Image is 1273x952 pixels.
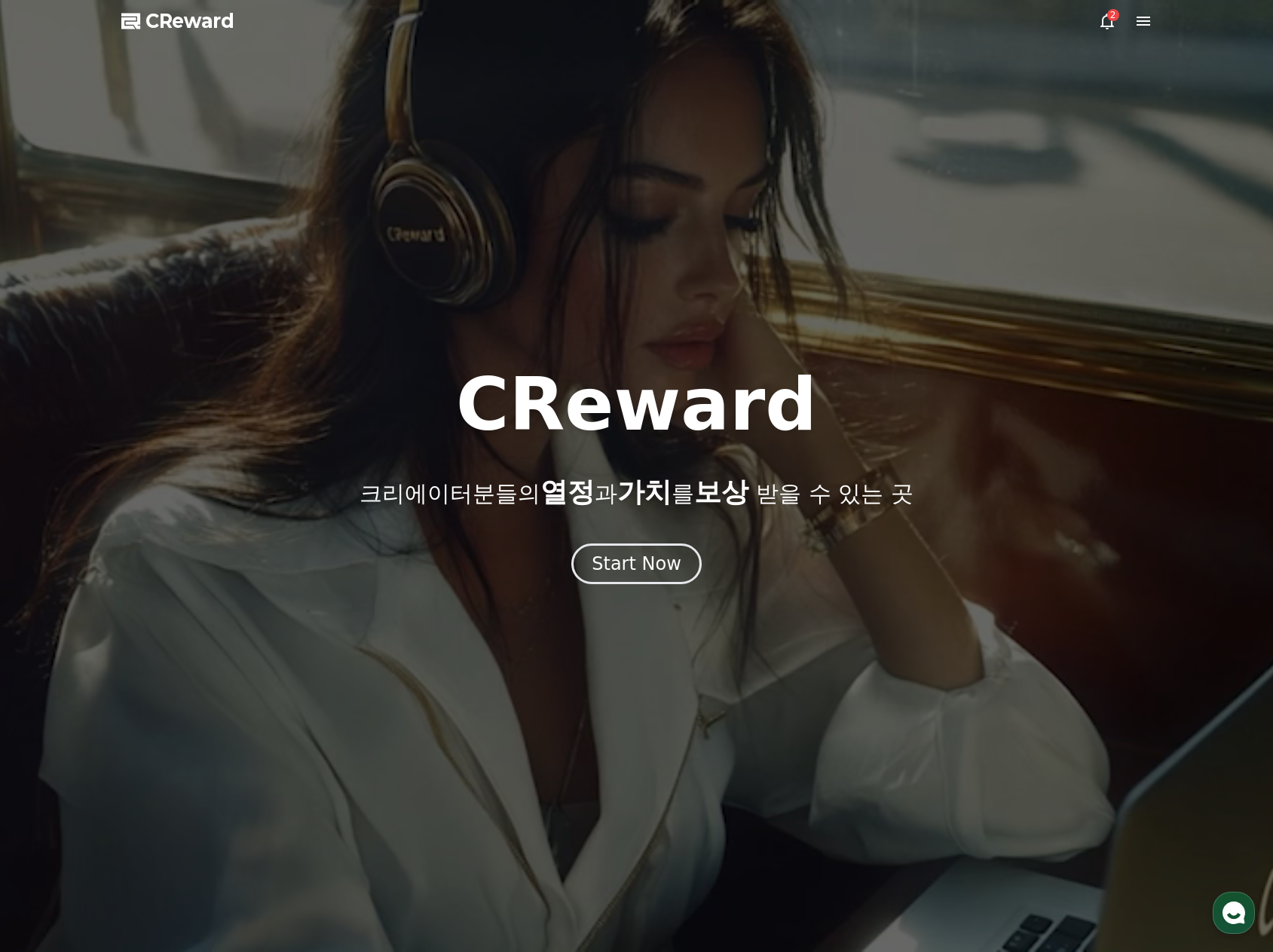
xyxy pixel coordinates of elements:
p: 크리에이터분들의 과 를 받을 수 있는 곳 [360,477,913,507]
div: 2 [1107,9,1119,21]
span: 보상 [694,476,748,507]
span: 가치 [617,476,672,507]
a: Start Now [571,559,702,573]
button: Start Now [571,543,702,584]
span: 열정 [540,476,595,507]
h1: CReward [456,369,817,441]
a: CReward [121,9,234,33]
a: 2 [1098,12,1116,30]
div: Start Now [592,552,681,576]
span: CReward [145,9,234,33]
